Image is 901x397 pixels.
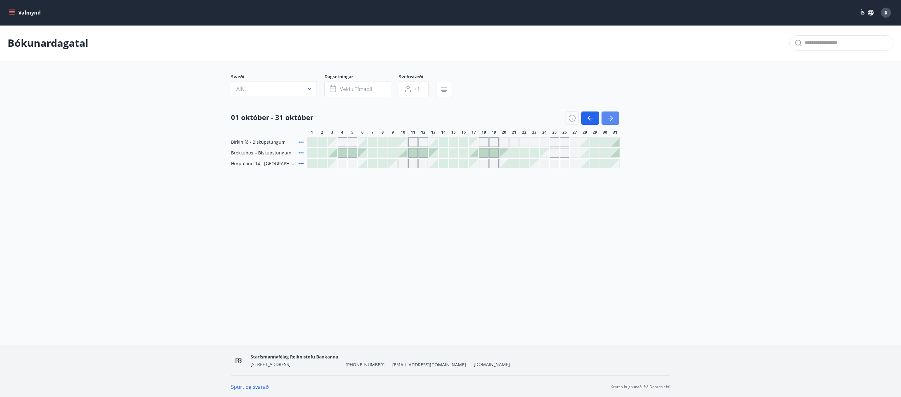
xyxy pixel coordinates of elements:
[236,85,244,92] span: Allt
[388,159,398,168] div: Gráir dagar eru ekki bókanlegir
[570,137,579,147] div: Gráir dagar eru ekki bókanlegir
[603,130,607,135] span: 30
[461,130,466,135] span: 16
[348,159,357,168] div: Gráir dagar eru ekki bókanlegir
[231,383,269,390] a: Spurt og svarað
[471,130,476,135] span: 17
[562,130,567,135] span: 26
[610,159,620,168] div: Gráir dagar eru ekki bókanlegir
[392,130,394,135] span: 9
[583,130,587,135] span: 28
[512,130,516,135] span: 21
[492,130,496,135] span: 19
[469,137,478,147] div: Gráir dagar eru ekki bókanlegir
[414,86,420,93] span: +1
[231,74,324,81] span: Svæði
[340,86,372,93] span: Veldu tímabil
[251,354,338,360] span: Starfsmannafélag Reiknistofu Bankanna
[532,130,536,135] span: 23
[341,130,343,135] span: 4
[570,148,579,158] div: Gráir dagar eru ekki bókanlegir
[540,148,549,158] div: Gráir dagar eru ekki bókanlegir
[560,148,569,158] div: Gráir dagar eru ekki bókanlegir
[398,159,408,168] div: Gráir dagar eru ekki bókanlegir
[540,159,549,168] div: Gráir dagar eru ekki bókanlegir
[398,137,408,147] div: Gráir dagar eru ekki bókanlegir
[884,9,887,16] span: Þ
[408,159,418,168] div: Gráir dagar eru ekki bókanlegir
[509,137,519,147] div: Gráir dagar eru ekki bókanlegir
[550,148,559,158] div: Gráir dagar eru ekki bókanlegir
[482,130,486,135] span: 18
[392,362,466,368] span: [EMAIL_ADDRESS][DOMAIN_NAME]
[499,137,509,147] div: Gráir dagar eru ekki bókanlegir
[351,130,353,135] span: 5
[560,159,569,168] div: Gráir dagar eru ekki bókanlegir
[346,362,385,368] span: [PHONE_NUMBER]
[530,159,539,168] div: Gráir dagar eru ekki bókanlegir
[251,361,291,367] span: [STREET_ADDRESS]
[382,130,384,135] span: 8
[451,130,456,135] span: 15
[338,159,347,168] div: Gráir dagar eru ekki bókanlegir
[479,137,489,147] div: Gráir dagar eru ekki bókanlegir
[328,159,337,168] div: Gráir dagar eru ekki bókanlegir
[489,137,499,147] div: Gráir dagar eru ekki bókanlegir
[560,137,569,147] div: Gráir dagar eru ekki bókanlegir
[324,81,391,97] button: Veldu tímabil
[231,81,317,96] button: Allt
[324,74,399,81] span: Dagsetningar
[502,130,506,135] span: 20
[593,130,597,135] span: 29
[361,130,364,135] span: 6
[552,130,557,135] span: 25
[469,159,478,168] div: Gráir dagar eru ekki bókanlegir
[519,137,529,147] div: Gráir dagar eru ekki bókanlegir
[613,130,617,135] span: 31
[522,130,526,135] span: 22
[231,112,313,122] h4: 01 október - 31 október
[431,130,436,135] span: 13
[399,74,436,81] span: Svefnstæði
[570,159,579,168] div: Gráir dagar eru ekki bókanlegir
[408,137,418,147] div: Gráir dagar eru ekki bókanlegir
[399,81,429,97] button: +1
[878,5,893,20] button: Þ
[540,137,549,147] div: Gráir dagar eru ekki bókanlegir
[321,130,323,135] span: 2
[550,159,559,168] div: Gráir dagar eru ekki bókanlegir
[550,137,559,147] div: Gráir dagar eru ekki bókanlegir
[572,130,577,135] span: 27
[231,139,286,145] span: Birkihlíð - Biskupstungum
[542,130,547,135] span: 24
[331,130,333,135] span: 3
[328,137,337,147] div: Gráir dagar eru ekki bókanlegir
[8,36,88,50] p: Bókunardagatal
[474,361,510,367] a: [DOMAIN_NAME]
[418,137,428,147] div: Gráir dagar eru ekki bókanlegir
[231,354,246,367] img: OV1EhlUOk1MBP6hKKUJbuONPgxBdnInkXmzMisYS.png
[489,159,499,168] div: Gráir dagar eru ekki bókanlegir
[421,130,425,135] span: 12
[231,150,291,156] span: Brekkubær - Biskupstungum
[857,7,877,18] button: ÍS
[418,159,428,168] div: Gráir dagar eru ekki bókanlegir
[231,160,296,167] span: Hörpuland 14 - [GEOGRAPHIC_DATA]
[441,130,446,135] span: 14
[401,130,405,135] span: 10
[479,159,489,168] div: Gráir dagar eru ekki bókanlegir
[611,384,670,390] p: Keyrt á hugbúnaði frá Dorado ehf.
[530,137,539,147] div: Gráir dagar eru ekki bókanlegir
[411,130,415,135] span: 11
[348,137,357,147] div: Gráir dagar eru ekki bókanlegir
[8,7,43,18] button: menu
[311,130,313,135] span: 1
[338,137,347,147] div: Gráir dagar eru ekki bókanlegir
[371,130,374,135] span: 7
